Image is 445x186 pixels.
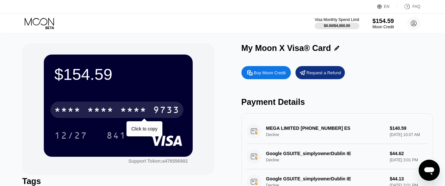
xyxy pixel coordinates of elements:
[241,43,331,53] div: My Moon X Visa® Card
[324,24,350,28] div: $0.00 / $4,000.00
[54,131,87,142] div: 12/27
[315,17,359,29] div: Visa Monthly Spend Limit$0.00/$4,000.00
[373,18,394,29] div: $154.59Moon Credit
[153,105,180,116] div: 9733
[315,17,359,22] div: Visa Monthly Spend Limit
[241,97,433,107] div: Payment Details
[128,158,188,164] div: Support Token:a476556902
[254,70,286,76] div: Buy Moon Credit
[412,4,420,9] div: FAQ
[397,3,420,10] div: FAQ
[241,66,291,79] div: Buy Moon Credit
[54,65,182,83] div: $154.59
[131,126,157,131] div: Click to copy
[373,18,394,25] div: $154.59
[128,158,188,164] div: Support Token: a476556902
[419,160,440,181] iframe: Button to launch messaging window
[22,176,214,186] div: Tags
[377,3,397,10] div: EN
[49,127,92,144] div: 12/27
[106,131,126,142] div: 841
[101,127,131,144] div: 841
[384,4,390,9] div: EN
[295,66,345,79] div: Request a Refund
[307,70,341,76] div: Request a Refund
[373,25,394,29] div: Moon Credit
